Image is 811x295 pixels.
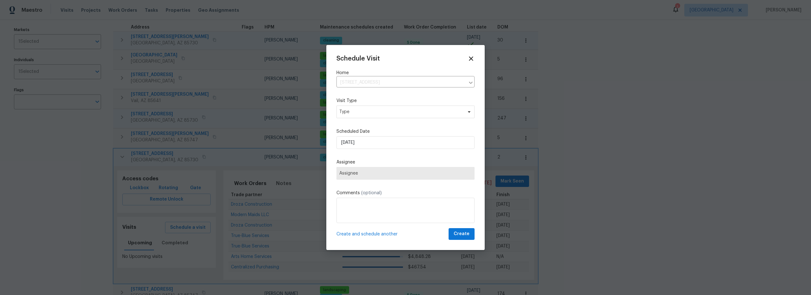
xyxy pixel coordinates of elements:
span: Create and schedule another [336,231,398,237]
span: Create [454,230,469,238]
span: Schedule Visit [336,55,380,62]
label: Assignee [336,159,475,165]
span: Close [468,55,475,62]
label: Home [336,70,475,76]
label: Scheduled Date [336,128,475,135]
span: Type [339,109,463,115]
input: M/D/YYYY [336,136,475,149]
input: Enter in an address [336,78,465,87]
button: Create [449,228,475,240]
label: Visit Type [336,98,475,104]
span: (optional) [361,191,382,195]
label: Comments [336,190,475,196]
span: Assignee [339,171,472,176]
